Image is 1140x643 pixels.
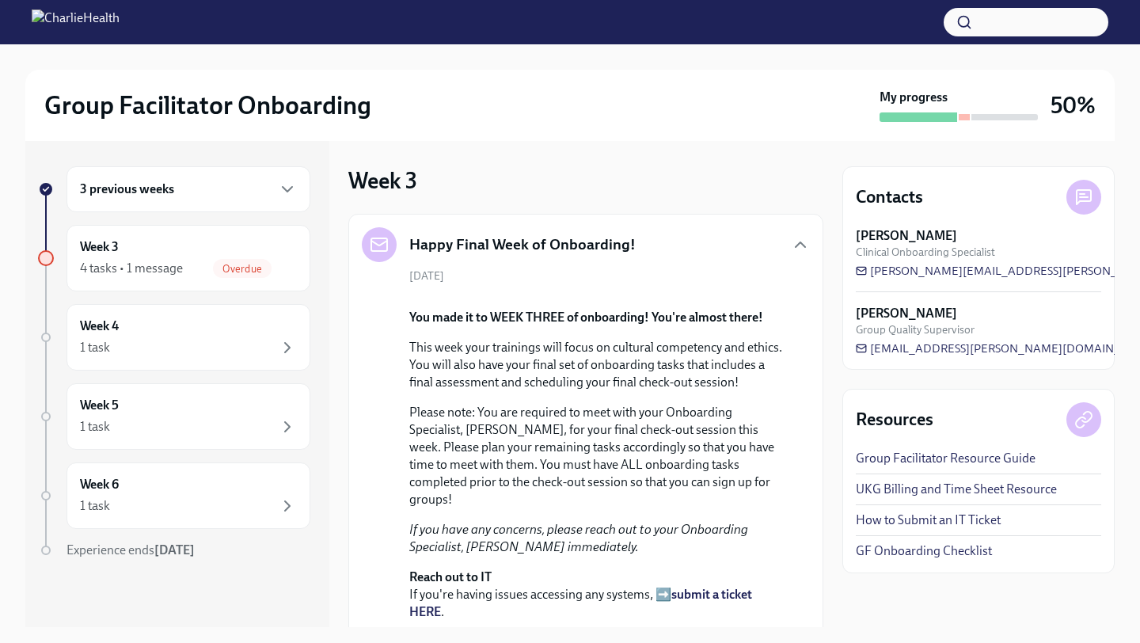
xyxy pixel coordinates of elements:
[80,397,119,414] h6: Week 5
[409,522,748,554] em: If you have any concerns, please reach out to your Onboarding Specialist, [PERSON_NAME] immediately.
[80,497,110,515] div: 1 task
[409,234,636,255] h5: Happy Final Week of Onboarding!
[66,542,195,557] span: Experience ends
[38,383,310,450] a: Week 51 task
[348,166,417,195] h3: Week 3
[409,339,785,391] p: This week your trainings will focus on cultural competency and ethics. You will also have your fi...
[1051,91,1096,120] h3: 50%
[856,450,1035,467] a: Group Facilitator Resource Guide
[409,404,785,508] p: Please note: You are required to meet with your Onboarding Specialist, [PERSON_NAME], for your fi...
[38,304,310,371] a: Week 41 task
[409,268,444,283] span: [DATE]
[856,512,1001,529] a: How to Submit an IT Ticket
[880,89,948,106] strong: My progress
[38,225,310,291] a: Week 34 tasks • 1 messageOverdue
[80,181,174,198] h6: 3 previous weeks
[856,542,992,560] a: GF Onboarding Checklist
[856,322,975,337] span: Group Quality Supervisor
[154,542,195,557] strong: [DATE]
[856,305,957,322] strong: [PERSON_NAME]
[80,318,119,335] h6: Week 4
[80,418,110,436] div: 1 task
[80,339,110,356] div: 1 task
[44,89,371,121] h2: Group Facilitator Onboarding
[409,569,785,621] p: If you're having issues accessing any systems, ➡️ .
[409,310,763,325] strong: You made it to WEEK THREE of onboarding! You're almost there!
[32,10,120,35] img: CharlieHealth
[80,476,119,493] h6: Week 6
[80,238,119,256] h6: Week 3
[38,462,310,529] a: Week 61 task
[66,166,310,212] div: 3 previous weeks
[409,569,492,584] strong: Reach out to IT
[856,481,1057,498] a: UKG Billing and Time Sheet Resource
[80,260,183,277] div: 4 tasks • 1 message
[213,263,272,275] span: Overdue
[856,245,995,260] span: Clinical Onboarding Specialist
[856,185,923,209] h4: Contacts
[856,227,957,245] strong: [PERSON_NAME]
[856,408,933,432] h4: Resources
